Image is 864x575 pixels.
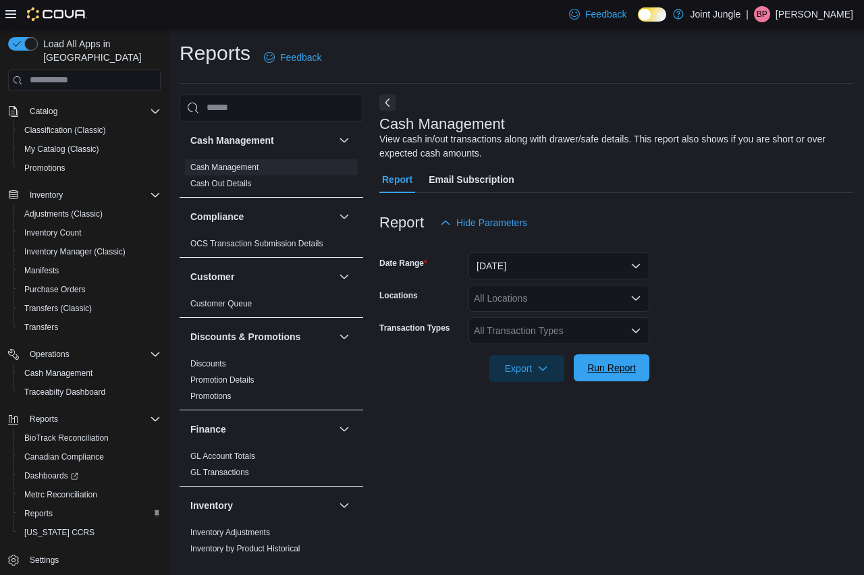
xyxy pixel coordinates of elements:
[19,365,98,381] a: Cash Management
[190,299,252,308] a: Customer Queue
[190,178,252,189] span: Cash Out Details
[24,103,161,119] span: Catalog
[19,505,58,522] a: Reports
[24,346,75,362] button: Operations
[691,6,741,22] p: Joint Jungle
[19,300,97,317] a: Transfers (Classic)
[429,166,514,193] span: Email Subscription
[13,318,166,337] button: Transfers
[19,281,161,298] span: Purchase Orders
[19,365,161,381] span: Cash Management
[190,422,226,436] h3: Finance
[24,489,97,500] span: Metrc Reconciliation
[30,190,63,200] span: Inventory
[19,505,161,522] span: Reports
[19,281,91,298] a: Purchase Orders
[754,6,770,22] div: Bijal Patel
[19,319,63,335] a: Transfers
[190,391,232,402] span: Promotions
[13,447,166,466] button: Canadian Compliance
[190,544,300,553] a: Inventory by Product Historical
[24,284,86,295] span: Purchase Orders
[190,499,233,512] h3: Inventory
[24,187,161,203] span: Inventory
[190,330,333,344] button: Discounts & Promotions
[638,7,666,22] input: Dark Mode
[13,523,166,542] button: [US_STATE] CCRS
[190,210,333,223] button: Compliance
[24,411,63,427] button: Reports
[19,244,161,260] span: Inventory Manager (Classic)
[19,122,111,138] a: Classification (Classic)
[13,159,166,177] button: Promotions
[3,345,166,364] button: Operations
[19,384,111,400] a: Traceabilty Dashboard
[379,94,396,111] button: Next
[180,236,363,257] div: Compliance
[24,209,103,219] span: Adjustments (Classic)
[630,293,641,304] button: Open list of options
[379,132,846,161] div: View cash in/out transactions along with drawer/safe details. This report also shows if you are s...
[489,355,564,382] button: Export
[24,433,109,443] span: BioTrack Reconciliation
[19,263,64,279] a: Manifests
[19,487,103,503] a: Metrc Reconciliation
[757,6,767,22] span: BP
[190,239,323,248] a: OCS Transaction Submission Details
[3,410,166,429] button: Reports
[379,290,418,301] label: Locations
[190,543,300,554] span: Inventory by Product Historical
[13,364,166,383] button: Cash Management
[24,411,161,427] span: Reports
[19,122,161,138] span: Classification (Classic)
[19,430,114,446] a: BioTrack Reconciliation
[24,144,99,155] span: My Catalog (Classic)
[190,375,254,385] span: Promotion Details
[24,303,92,314] span: Transfers (Classic)
[19,160,161,176] span: Promotions
[190,451,255,462] span: GL Account Totals
[24,451,104,462] span: Canadian Compliance
[24,508,53,519] span: Reports
[19,449,109,465] a: Canadian Compliance
[190,359,226,368] a: Discounts
[24,368,92,379] span: Cash Management
[19,206,108,222] a: Adjustments (Classic)
[30,106,57,117] span: Catalog
[336,132,352,148] button: Cash Management
[746,6,749,22] p: |
[19,430,161,446] span: BioTrack Reconciliation
[13,280,166,299] button: Purchase Orders
[190,134,274,147] h3: Cash Management
[3,186,166,204] button: Inventory
[13,242,166,261] button: Inventory Manager (Classic)
[30,555,59,566] span: Settings
[24,163,65,173] span: Promotions
[564,1,632,28] a: Feedback
[190,527,270,538] span: Inventory Adjustments
[190,499,333,512] button: Inventory
[24,187,68,203] button: Inventory
[19,141,161,157] span: My Catalog (Classic)
[190,298,252,309] span: Customer Queue
[190,210,244,223] h3: Compliance
[379,323,450,333] label: Transaction Types
[13,140,166,159] button: My Catalog (Classic)
[13,299,166,318] button: Transfers (Classic)
[13,204,166,223] button: Adjustments (Classic)
[19,225,161,241] span: Inventory Count
[19,384,161,400] span: Traceabilty Dashboard
[19,141,105,157] a: My Catalog (Classic)
[30,349,70,360] span: Operations
[180,448,363,486] div: Finance
[3,550,166,570] button: Settings
[190,238,323,249] span: OCS Transaction Submission Details
[19,468,84,484] a: Dashboards
[630,325,641,336] button: Open list of options
[13,223,166,242] button: Inventory Count
[19,160,71,176] a: Promotions
[24,346,161,362] span: Operations
[190,358,226,369] span: Discounts
[13,485,166,504] button: Metrc Reconciliation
